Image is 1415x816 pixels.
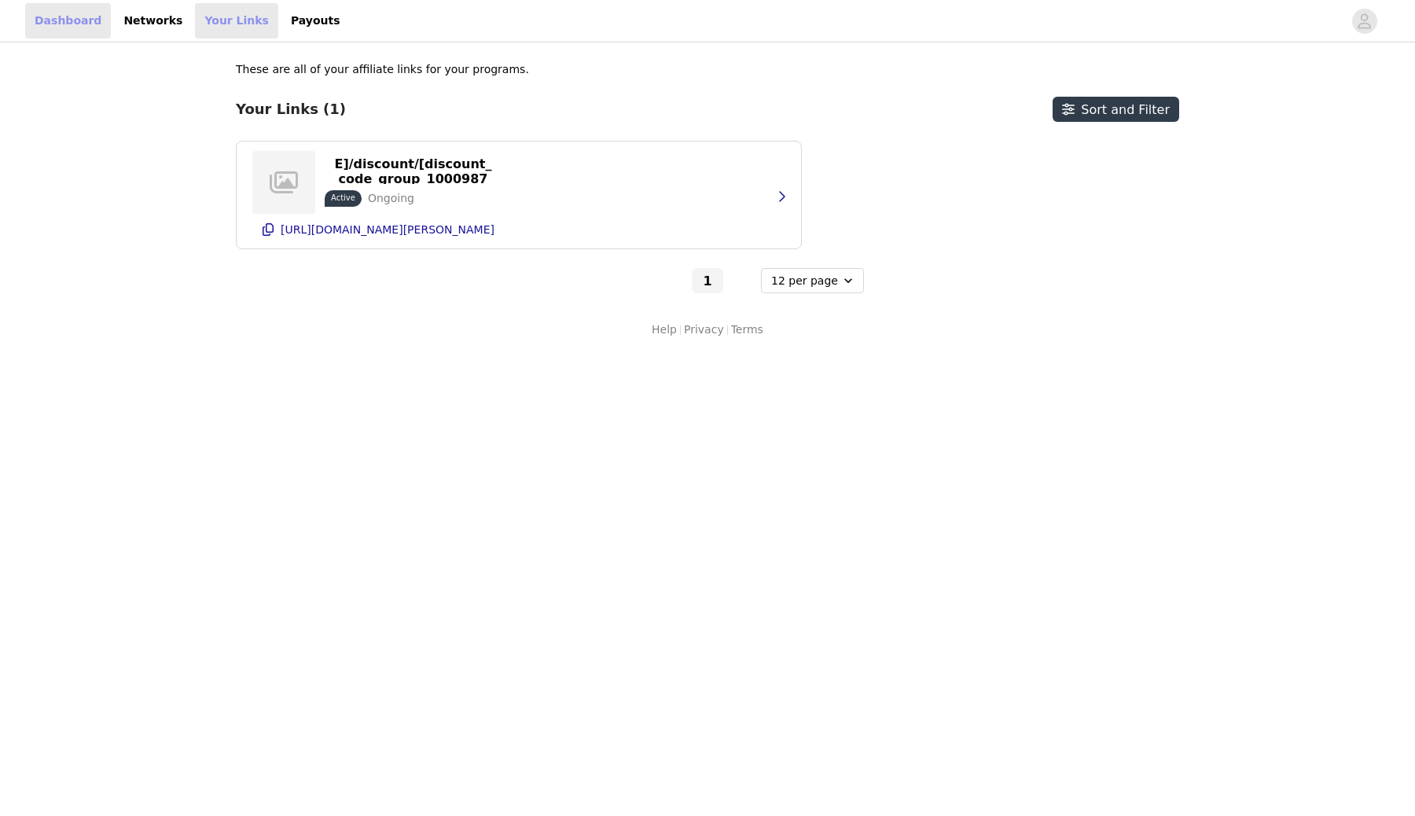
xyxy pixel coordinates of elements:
h3: Your Links (1) [236,101,346,118]
a: Your Links [195,3,278,39]
a: Terms [731,322,763,338]
button: Go to previous page [657,268,689,293]
button: Go to next page [726,268,758,293]
p: Active [331,192,355,204]
button: [URL][DOMAIN_NAME][PERSON_NAME] [252,217,785,242]
p: https://[DOMAIN_NAME]/discount/[discount_code_group_10009873] [334,142,492,201]
a: Privacy [684,322,724,338]
a: Help [652,322,677,338]
p: [URL][DOMAIN_NAME][PERSON_NAME] [281,223,494,236]
a: Networks [114,3,192,39]
p: Ongoing [368,190,414,207]
a: Payouts [281,3,350,39]
p: These are all of your affiliate links for your programs. [236,61,529,78]
button: Go To Page 1 [692,268,723,293]
button: Sort and Filter [1053,97,1179,122]
button: https://[DOMAIN_NAME]/discount/[discount_code_group_10009873] [325,159,502,184]
div: avatar [1357,9,1372,34]
a: Dashboard [25,3,111,39]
